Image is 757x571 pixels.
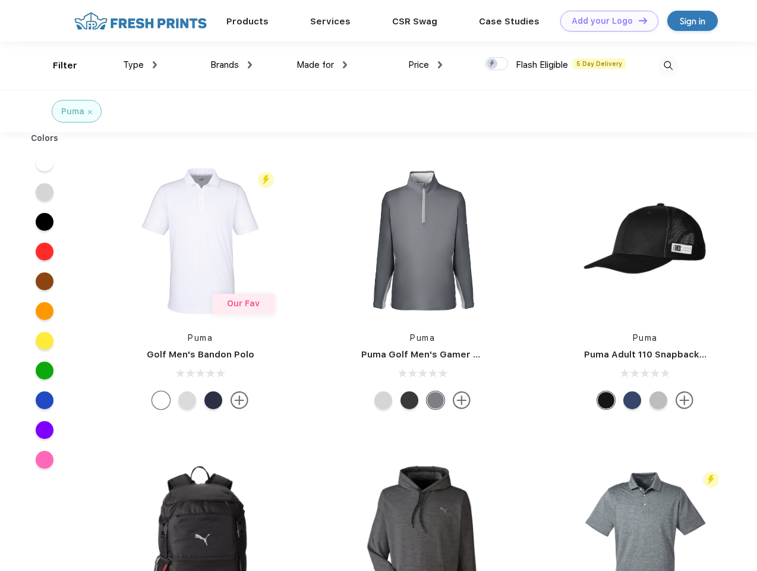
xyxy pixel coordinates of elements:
a: Sign in [667,11,718,31]
img: more.svg [453,391,471,409]
a: Services [310,16,351,27]
div: Puma Black [400,391,418,409]
span: Price [408,59,429,70]
a: Puma [633,333,658,343]
a: Puma [188,333,213,343]
a: Puma Golf Men's Gamer Golf Quarter-Zip [361,349,549,360]
img: filter_cancel.svg [88,110,92,114]
img: dropdown.png [248,61,252,68]
span: Brands [210,59,239,70]
span: Our Fav [227,299,260,308]
img: fo%20logo%202.webp [71,11,210,32]
a: Golf Men's Bandon Polo [147,349,254,360]
img: flash_active_toggle.svg [703,472,719,488]
a: Products [226,16,269,27]
span: Flash Eligible [516,59,568,70]
div: Add your Logo [572,16,633,26]
span: Made for [297,59,334,70]
div: Puma [61,105,84,118]
img: DT [639,17,647,24]
div: Colors [22,132,68,145]
div: Pma Blk with Pma Blk [597,391,615,409]
div: High Rise [178,391,196,409]
div: Sign in [680,14,705,28]
div: Bright White [152,391,170,409]
span: Type [123,59,144,70]
div: High Rise [374,391,392,409]
a: CSR Swag [392,16,437,27]
img: dropdown.png [438,61,442,68]
div: Navy Blazer [204,391,222,409]
img: dropdown.png [343,61,347,68]
img: func=resize&h=266 [566,162,724,320]
img: desktop_search.svg [658,56,678,76]
img: func=resize&h=266 [343,162,501,320]
span: 5 Day Delivery [573,58,626,69]
div: Quarry with Brt Whit [649,391,667,409]
a: Puma [410,333,435,343]
img: more.svg [231,391,248,409]
div: Peacoat with Qut Shd [623,391,641,409]
div: Filter [53,59,77,73]
img: func=resize&h=266 [121,162,279,320]
img: more.svg [676,391,693,409]
img: flash_active_toggle.svg [258,172,274,188]
div: Quiet Shade [427,391,444,409]
img: dropdown.png [153,61,157,68]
